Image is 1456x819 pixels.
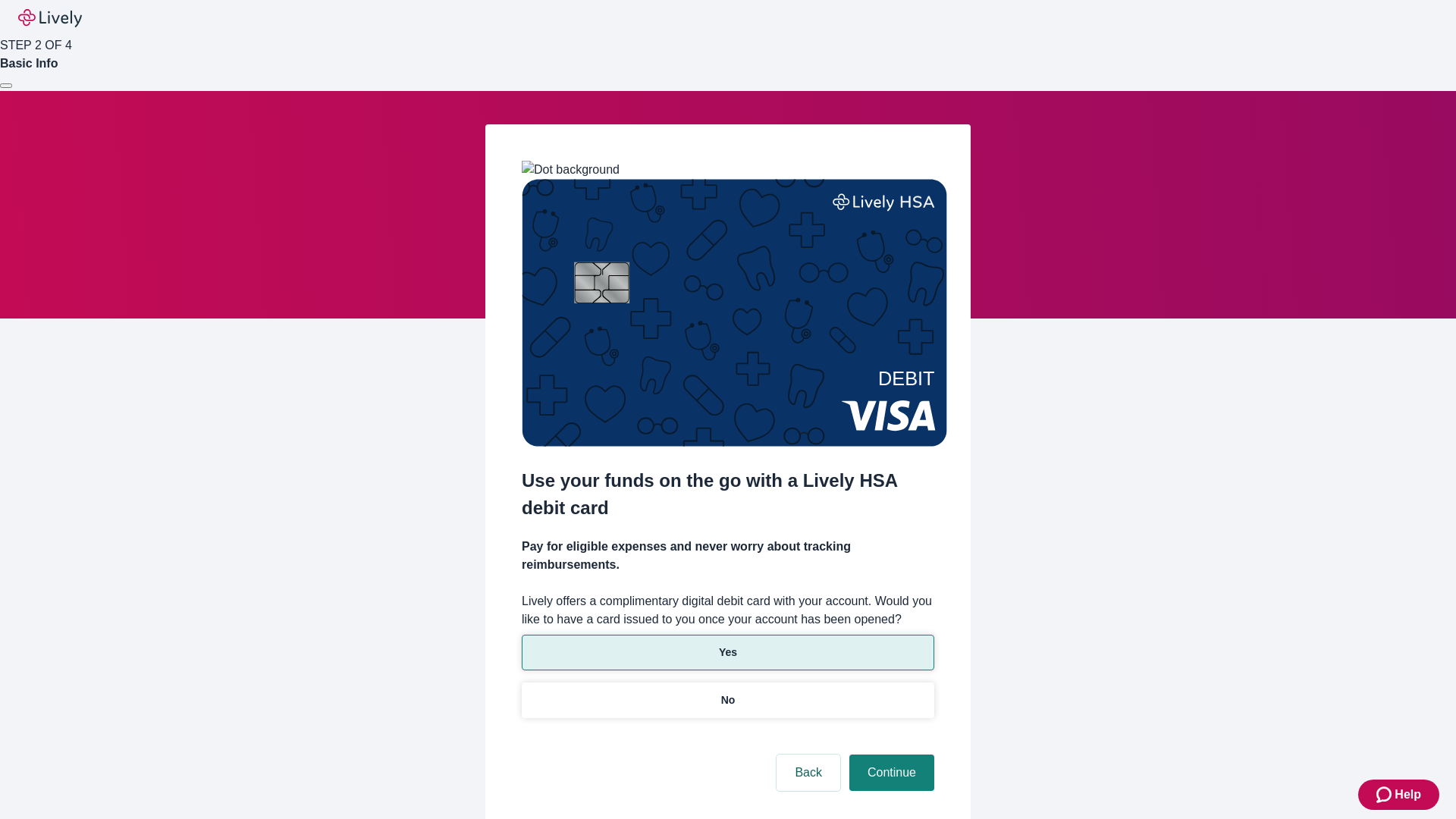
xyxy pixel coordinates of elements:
[522,179,947,447] img: Debit card
[719,645,737,661] p: Yes
[522,635,934,670] button: Yes
[522,682,934,718] button: No
[1395,786,1421,804] span: Help
[849,755,934,791] button: Continue
[1358,780,1439,810] button: Zendesk support iconHelp
[1376,786,1395,804] svg: Zendesk support icon
[522,467,934,522] h2: Use your funds on the go with a Lively HSA debit card
[522,592,934,629] label: Lively offers a complimentary digital debit card with your account. Would you like to have a card...
[721,692,736,708] p: No
[18,9,82,27] img: Lively
[522,161,620,179] img: Dot background
[777,755,840,791] button: Back
[522,538,934,574] h4: Pay for eligible expenses and never worry about tracking reimbursements.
